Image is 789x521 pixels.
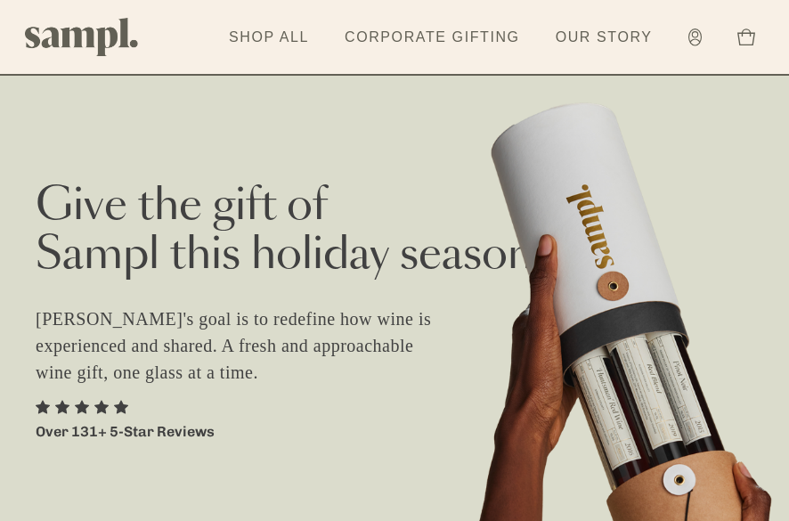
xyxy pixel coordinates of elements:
a: Our Story [547,18,662,57]
a: Corporate Gifting [336,18,529,57]
p: Over 131+ 5-Star Reviews [36,421,215,443]
p: [PERSON_NAME]'s goal is to redefine how wine is experienced and shared. A fresh and approachable ... [36,305,454,386]
a: Shop All [220,18,318,57]
img: Sampl logo [25,18,139,56]
h2: Give the gift of Sampl this holiday season. [36,183,753,281]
